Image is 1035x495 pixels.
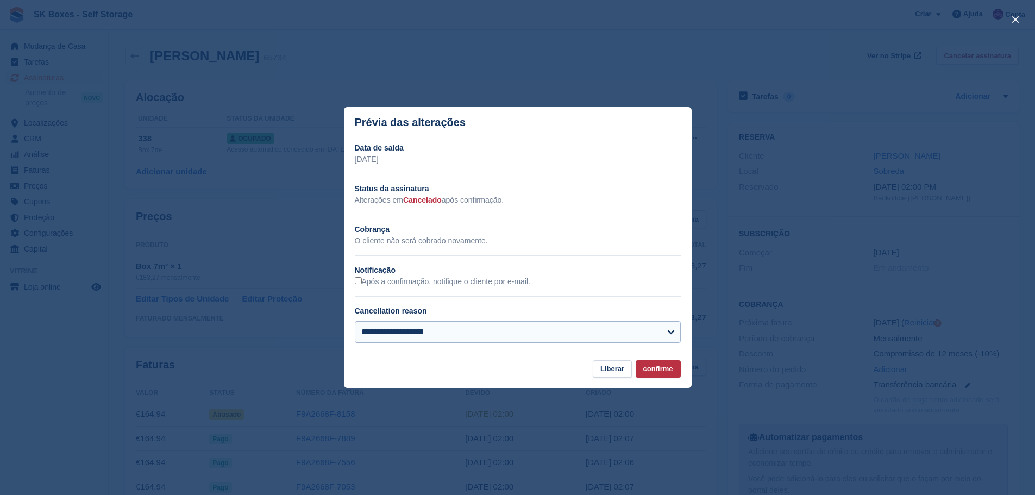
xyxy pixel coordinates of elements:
[636,360,681,378] button: confirme
[355,195,681,206] p: Alterações em após confirmação.
[355,142,681,154] h2: Data de saída
[355,277,531,287] label: Após a confirmação, notifique o cliente por e-mail.
[355,224,681,235] h2: Cobrança
[355,183,681,195] h2: Status da assinatura
[355,154,681,165] p: [DATE]
[355,306,427,315] label: Cancellation reason
[403,196,442,204] span: Cancelado
[355,277,362,284] input: Após a confirmação, notifique o cliente por e-mail.
[355,116,466,129] p: Prévia das alterações
[355,235,681,247] p: O cliente não será cobrado novamente.
[593,360,632,378] button: Liberar
[1007,11,1024,28] button: close
[355,265,681,276] h2: Notificação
